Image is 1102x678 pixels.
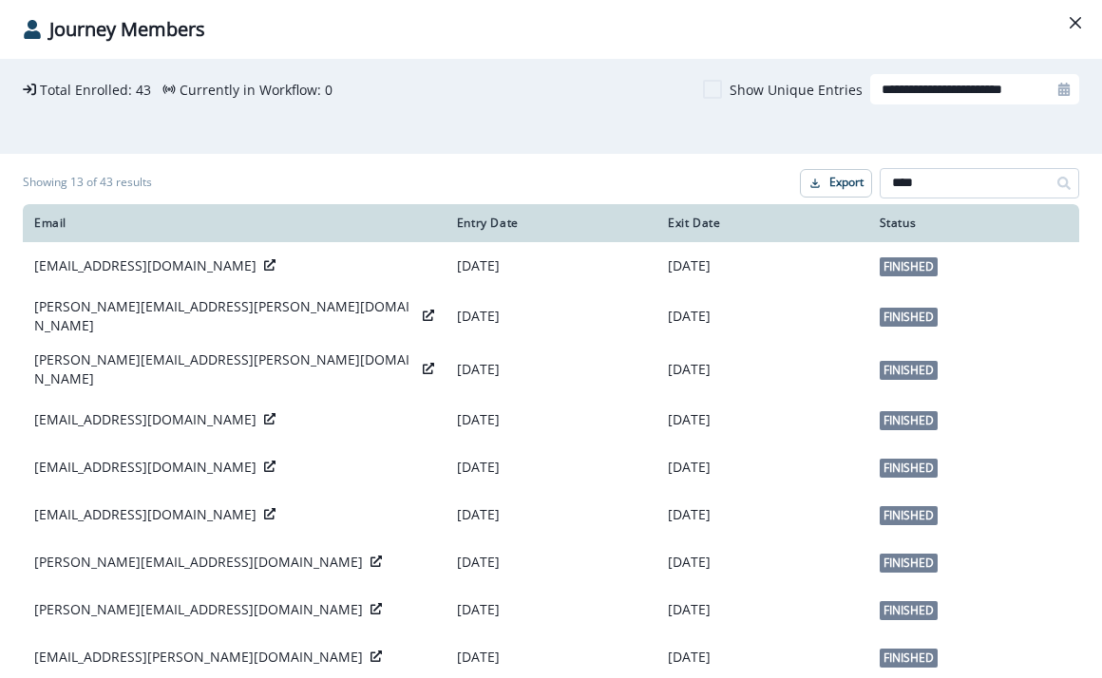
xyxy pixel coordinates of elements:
p: [DATE] [457,458,645,477]
div: Exit Date [668,216,856,231]
p: [EMAIL_ADDRESS][DOMAIN_NAME] [34,458,256,477]
p: [EMAIL_ADDRESS][DOMAIN_NAME] [34,410,256,429]
h1: Showing 13 of 43 results [23,176,152,189]
p: Show Unique Entries [730,80,863,100]
span: Finished [880,554,938,573]
span: Finished [880,257,938,276]
p: 0 [325,80,332,100]
div: Entry Date [457,216,645,231]
p: [PERSON_NAME][EMAIL_ADDRESS][DOMAIN_NAME] [34,553,363,572]
p: 43 [136,80,151,100]
p: [DATE] [457,256,645,275]
span: Finished [880,411,938,430]
p: [DATE] [668,410,856,429]
button: Export [800,169,872,198]
p: [EMAIL_ADDRESS][PERSON_NAME][DOMAIN_NAME] [34,648,363,667]
p: [PERSON_NAME][EMAIL_ADDRESS][PERSON_NAME][DOMAIN_NAME] [34,297,415,335]
p: [DATE] [668,307,856,326]
p: [DATE] [457,410,645,429]
span: Finished [880,506,938,525]
p: Total Enrolled: [40,80,132,100]
p: [DATE] [457,648,645,667]
div: Email [34,216,434,231]
div: Status [880,216,1068,231]
p: [EMAIL_ADDRESS][DOMAIN_NAME] [34,505,256,524]
p: [DATE] [457,360,645,379]
p: Journey Members [49,15,205,44]
p: [PERSON_NAME][EMAIL_ADDRESS][DOMAIN_NAME] [34,600,363,619]
span: Finished [880,601,938,620]
p: [DATE] [668,600,856,619]
p: [DATE] [668,553,856,572]
p: [DATE] [668,505,856,524]
p: Export [829,176,864,189]
span: Finished [880,459,938,478]
p: [PERSON_NAME][EMAIL_ADDRESS][PERSON_NAME][DOMAIN_NAME] [34,350,415,388]
p: [DATE] [668,458,856,477]
p: [DATE] [668,648,856,667]
p: [DATE] [457,553,645,572]
span: Finished [880,649,938,668]
p: [DATE] [457,307,645,326]
p: [EMAIL_ADDRESS][DOMAIN_NAME] [34,256,256,275]
p: [DATE] [668,256,856,275]
button: Close [1060,8,1091,38]
p: Currently in Workflow: [180,80,321,100]
span: Finished [880,308,938,327]
p: [DATE] [457,505,645,524]
p: [DATE] [457,600,645,619]
span: Finished [880,361,938,380]
p: [DATE] [668,360,856,379]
